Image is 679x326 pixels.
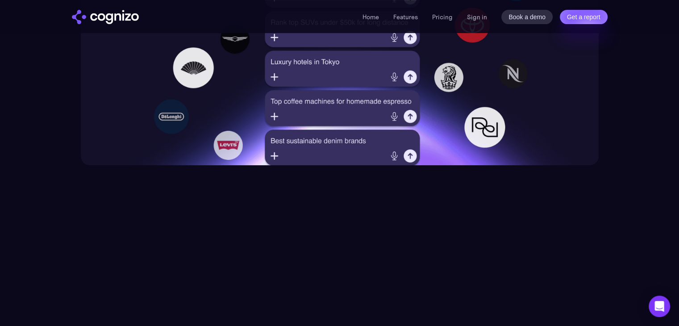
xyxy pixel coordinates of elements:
[393,13,418,21] a: Features
[649,296,670,317] div: Open Intercom Messenger
[467,12,487,22] a: Sign in
[501,10,553,24] a: Book a demo
[560,10,608,24] a: Get a report
[362,13,379,21] a: Home
[432,13,453,21] a: Pricing
[72,10,139,24] a: home
[72,10,139,24] img: cognizo logo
